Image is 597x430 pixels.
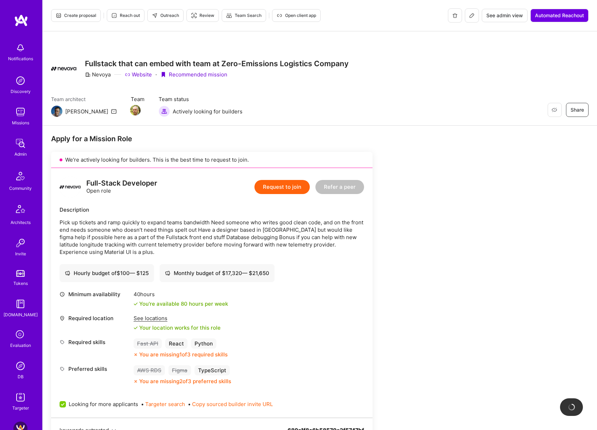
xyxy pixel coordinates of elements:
[60,316,65,321] i: icon Location
[8,55,33,62] div: Notifications
[13,297,27,311] img: guide book
[134,353,138,357] i: icon CloseOrange
[226,12,261,19] span: Team Search
[222,9,266,22] button: Team Search
[13,41,27,55] img: bell
[486,12,523,19] span: See admin view
[134,338,162,349] div: Fast API
[65,270,70,276] i: icon Cash
[51,152,373,168] div: We’re actively looking for builders. This is the best time to request to join.
[85,59,349,68] h3: Fullstack that can embed with team at Zero-Emissions Logistics Company
[535,12,584,19] span: Automated Reachout
[188,400,273,408] span: •
[254,180,310,194] button: Request to join
[13,74,27,88] img: discovery
[571,106,584,113] span: Share
[13,390,27,404] img: Skill Targeter
[168,365,191,375] div: Figma
[173,108,242,115] span: Actively looking for builders
[86,180,157,187] div: Full-Stack Developer
[56,12,96,19] span: Create proposal
[125,71,152,78] a: Website
[134,379,138,384] i: icon CloseOrange
[60,292,65,297] i: icon Clock
[11,219,31,226] div: Architects
[85,71,111,78] div: Nevoya
[160,72,166,77] i: icon PurpleRibbon
[107,9,144,22] button: Reach out
[131,95,144,103] span: Team
[134,300,228,307] div: You're available 80 hours per week
[134,302,138,306] i: icon Check
[165,338,187,349] div: React
[277,12,316,19] span: Open client app
[51,134,373,143] div: Apply for a Mission Role
[9,185,32,192] div: Community
[13,280,28,287] div: Tokens
[152,12,179,19] span: Outreach
[191,12,214,19] span: Review
[482,9,528,22] button: See admin view
[60,314,130,322] div: Required location
[13,105,27,119] img: teamwork
[15,250,26,257] div: Invite
[141,400,185,408] span: •
[86,180,157,194] div: Open role
[51,9,101,22] button: Create proposal
[60,338,130,346] div: Required skills
[60,291,130,298] div: Minimum availability
[16,270,25,277] img: tokens
[568,403,576,411] img: loading
[51,95,117,103] span: Team architect
[60,219,364,256] p: Pick up tickets and ramp quickly to expand teams bandwidth Need someone who writes good clean cod...
[566,103,589,117] button: Share
[60,176,81,198] img: logo
[65,108,108,115] div: [PERSON_NAME]
[51,106,62,117] img: Team Architect
[10,342,31,349] div: Evaluation
[51,56,76,81] img: Company Logo
[12,404,29,412] div: Targeter
[192,400,273,408] button: Copy sourced builder invite URL
[56,13,61,18] i: icon Proposal
[4,311,38,318] div: [DOMAIN_NAME]
[552,107,557,113] i: icon EyeClosed
[85,72,91,77] i: icon CompanyGray
[14,150,27,158] div: Admin
[160,71,227,78] div: Recommended mission
[14,328,27,342] i: icon SelectionTeam
[111,108,117,114] i: icon Mail
[191,13,197,18] i: icon Targeter
[134,314,221,322] div: See locations
[12,119,29,126] div: Missions
[139,378,231,385] div: You are missing 2 of 3 preferred skills
[14,14,28,27] img: logo
[155,71,157,78] div: ·
[315,180,364,194] button: Refer a peer
[60,206,364,213] div: Description
[13,236,27,250] img: Invite
[18,373,24,380] div: DB
[191,338,216,349] div: Python
[186,9,219,22] button: Review
[159,95,242,103] span: Team status
[159,106,170,117] img: Actively looking for builders
[13,136,27,150] img: admin teamwork
[272,9,321,22] button: Open client app
[131,104,140,116] a: Team Member Avatar
[12,168,29,185] img: Community
[65,269,149,277] div: Hourly budget of $ 100 — $ 125
[12,202,29,219] img: Architects
[134,324,221,331] div: Your location works for this role
[165,269,269,277] div: Monthly budget of $ 17,320 — $ 21,650
[11,88,31,95] div: Discovery
[69,400,138,408] span: Looking for more applicants
[165,270,170,276] i: icon Cash
[134,326,138,330] i: icon Check
[134,365,165,375] div: AWS RDS
[195,365,230,375] div: TypeScript
[134,291,228,298] div: 40 hours
[60,365,130,373] div: Preferred skills
[147,9,184,22] button: Outreach
[60,339,65,345] i: icon Tag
